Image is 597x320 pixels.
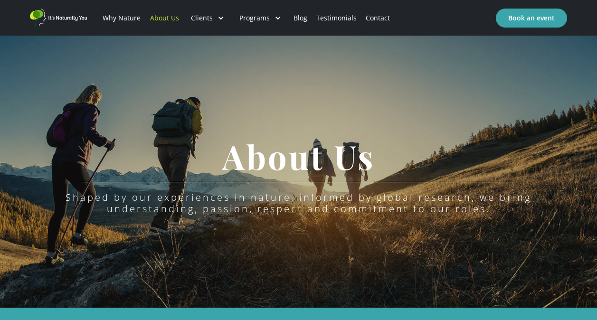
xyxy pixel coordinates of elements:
div: Clients [191,13,213,23]
div: Programs [239,13,270,23]
a: Book an event [496,9,567,28]
a: home [30,9,87,27]
a: Testimonials [312,2,361,34]
a: Contact [361,2,395,34]
div: Shaped by our experiences in nature, informed by global research, we bring understanding, passion... [28,192,569,215]
a: About Us [145,2,183,34]
div: Clients [183,2,232,34]
a: Blog [289,2,312,34]
div: Programs [232,2,289,34]
h1: About Us [222,138,375,175]
a: Why Nature [98,2,145,34]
